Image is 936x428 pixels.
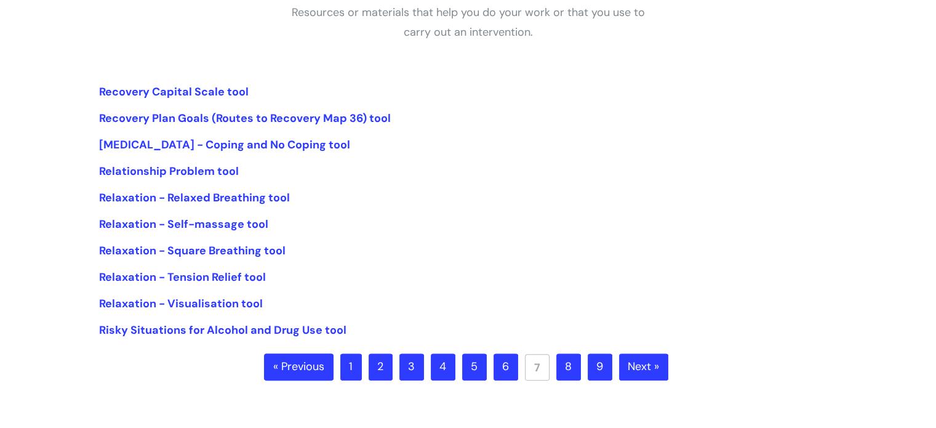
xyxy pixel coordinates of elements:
a: [MEDICAL_DATA] - Coping and No Coping tool [99,137,350,152]
a: 5 [462,353,487,381]
a: 6 [494,353,518,381]
a: Relaxation - Self-massage tool [99,217,268,232]
p: Resources or materials that help you do your work or that you use to carry out an intervention. [284,2,653,42]
a: Relaxation - Relaxed Breathing tool [99,190,290,205]
a: Recovery Capital Scale tool [99,84,249,99]
a: 8 [556,353,581,381]
a: 4 [431,353,455,381]
a: 9 [588,353,612,381]
a: Risky Situations for Alcohol and Drug Use tool [99,323,346,337]
a: « Previous [264,353,334,381]
a: Relaxation - Visualisation tool [99,296,263,311]
a: 1 [340,353,362,381]
a: Relationship Problem tool [99,164,239,179]
a: 2 [369,353,393,381]
a: 7 [525,354,550,381]
a: Next » [619,353,668,381]
a: 3 [399,353,424,381]
a: Relaxation - Square Breathing tool [99,243,286,258]
a: Relaxation - Tension Relief tool [99,270,266,285]
a: Recovery Plan Goals (Routes to Recovery Map 36) tool [99,111,391,126]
